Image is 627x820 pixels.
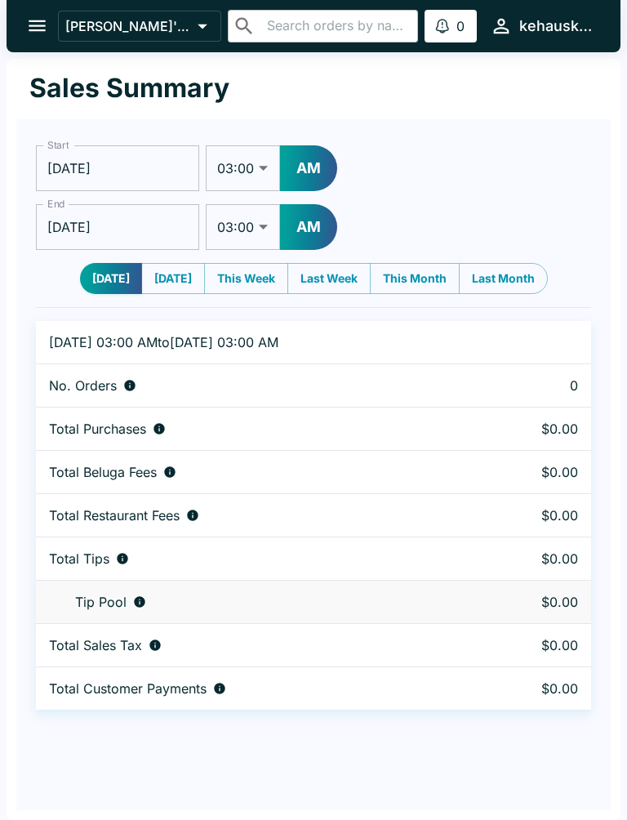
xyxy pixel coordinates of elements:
p: $0.00 [495,594,578,610]
p: [DATE] 03:00 AM to [DATE] 03:00 AM [49,334,469,350]
div: Tips unclaimed by a waiter [49,594,469,610]
button: [PERSON_NAME]'s Kitchen [58,11,221,42]
div: kehauskitchen [519,16,594,36]
p: Total Tips [49,550,109,567]
p: Tip Pool [75,594,127,610]
button: [DATE] [141,263,205,294]
p: $0.00 [495,637,578,653]
button: AM [280,145,337,191]
p: No. Orders [49,377,117,394]
p: $0.00 [495,507,578,524]
p: 0 [495,377,578,394]
div: Combined individual and pooled tips [49,550,469,567]
div: Fees paid by diners to Beluga [49,464,469,480]
p: $0.00 [495,550,578,567]
div: Aggregate order subtotals [49,421,469,437]
div: Number of orders placed [49,377,469,394]
button: [DATE] [80,263,142,294]
button: open drawer [16,5,58,47]
button: This Week [204,263,288,294]
p: Total Restaurant Fees [49,507,180,524]
button: Last Month [459,263,548,294]
div: Fees paid by diners to restaurant [49,507,469,524]
p: $0.00 [495,464,578,480]
input: Choose date, selected date is Oct 6, 2025 [36,204,199,250]
p: $0.00 [495,421,578,437]
p: $0.00 [495,680,578,697]
input: Search orders by name or phone number [262,15,411,38]
p: 0 [456,18,465,34]
div: Sales tax paid by diners [49,637,469,653]
button: Last Week [287,263,371,294]
h1: Sales Summary [29,72,229,105]
p: Total Beluga Fees [49,464,157,480]
div: Total amount paid for orders by diners [49,680,469,697]
input: Choose date, selected date is Oct 5, 2025 [36,145,199,191]
button: AM [280,204,337,250]
button: This Month [370,263,460,294]
p: Total Purchases [49,421,146,437]
button: kehauskitchen [483,8,601,43]
p: Total Sales Tax [49,637,142,653]
label: Start [47,138,69,152]
label: End [47,197,65,211]
p: [PERSON_NAME]'s Kitchen [65,18,191,34]
p: Total Customer Payments [49,680,207,697]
